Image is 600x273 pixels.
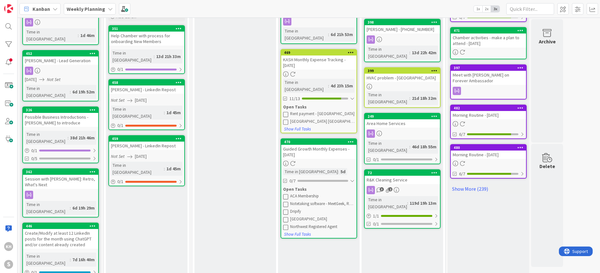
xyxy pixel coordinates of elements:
div: [PERSON_NAME] - Lead Generation [23,56,98,65]
div: Time in [GEOGRAPHIC_DATA] [25,85,70,99]
div: Area Home Services [365,119,440,128]
div: 0/1 [109,178,184,186]
div: 458 [109,80,184,85]
div: 1d 45m [165,109,182,116]
div: 5d [339,168,347,175]
div: 471 [454,28,526,33]
div: 4d 23h 15m [329,82,355,89]
input: Quick Filter... [506,3,554,15]
div: 6d 19h 29m [71,204,96,211]
span: 3x [491,6,500,12]
div: 452[PERSON_NAME] - Lead Generation [23,51,98,65]
span: 2 [388,187,392,191]
div: 399 [365,68,440,74]
div: Time in [GEOGRAPHIC_DATA] [367,196,407,210]
span: [DATE] [135,97,147,104]
div: Time in [GEOGRAPHIC_DATA] [25,131,68,145]
div: 470Guided Growth Monthly Expenses - [DATE] [281,139,356,159]
div: Possible Business Introductions - [PERSON_NAME] to introduce [23,113,98,127]
i: Not Set [111,97,125,103]
span: [DATE] [135,153,147,160]
img: Visit kanbanzone.com [4,4,13,13]
div: Northwest Registered Agent [290,224,355,229]
div: Time in [GEOGRAPHIC_DATA] [367,91,409,105]
div: 452 [26,51,98,56]
div: S [4,260,13,269]
div: 119d 19h 13m [408,200,438,207]
div: 399HVAC problem - [GEOGRAPHIC_DATA] [365,68,440,82]
div: 326 [26,108,98,112]
div: 38d 21h 46m [69,134,96,141]
div: 446 [26,224,98,228]
div: 351 [109,26,184,32]
div: Delete [539,162,555,170]
div: 470 [284,140,356,144]
div: Morning Routine - [DATE] [451,111,526,119]
b: Weekly Planning [67,6,105,12]
div: 1d 45m [165,165,182,172]
button: Show Full Tasks [284,231,311,238]
div: 351 [112,26,184,31]
div: KASH Monthly Expense Tracking - [DATE] [281,55,356,70]
div: Time in [GEOGRAPHIC_DATA] [283,79,328,93]
div: 482Morning Routine - [DATE] [451,105,526,119]
div: 471 [451,28,526,33]
span: : [328,31,329,38]
div: 46d 18h 55m [410,143,438,150]
div: Open Tasks [283,186,355,193]
div: [GEOGRAPHIC_DATA] [GEOGRAPHIC_DATA] STR taxes [290,119,355,124]
div: 398 [365,19,440,25]
div: Guided Growth Monthly Expenses - [DATE] [281,145,356,159]
div: Time in [GEOGRAPHIC_DATA] [111,106,164,120]
div: [PERSON_NAME] - LinkedIn Repost [109,85,184,94]
span: : [154,53,155,60]
div: 6d 19h 52m [71,88,96,95]
div: 0/1 [109,65,184,73]
div: 482 [451,105,526,111]
span: 0/7 [289,178,296,184]
div: Session with [PERSON_NAME]: Retro, What's Next [23,175,98,189]
div: 21d 18h 32m [410,95,438,102]
div: Time in [GEOGRAPHIC_DATA] [25,28,78,42]
div: Rent payment - [GEOGRAPHIC_DATA] [290,111,355,116]
div: 397Meet with [PERSON_NAME] on Forever Ambassador [451,65,526,85]
div: 482 [454,106,526,110]
span: : [338,168,339,175]
div: 1/1 [365,212,440,220]
div: Time in [GEOGRAPHIC_DATA] [25,253,70,267]
span: 6/7 [459,131,465,138]
span: 2x [482,6,491,12]
div: Open Tasks [283,104,355,110]
div: Time in [GEOGRAPHIC_DATA] [367,46,409,60]
span: Support [13,1,29,9]
div: 469 [281,50,356,55]
i: Not Set [111,153,125,159]
div: 398 [368,20,440,25]
div: 397 [454,66,526,70]
div: 459[PERSON_NAME] - LinkedIn Repost [109,136,184,150]
span: : [328,82,329,89]
div: 0/1 [109,122,184,129]
span: 0/1 [373,221,379,227]
span: : [409,95,410,102]
span: 1x [474,6,482,12]
div: 458 [112,80,184,85]
div: 72 [365,170,440,176]
div: Morning Routine - [DATE] [451,151,526,159]
div: 362Session with [PERSON_NAME]: Retro, What's Next [23,169,98,189]
span: : [70,256,71,263]
div: 459 [112,136,184,141]
div: 13d 22h 42m [410,49,438,56]
div: 480Morning Routine - [DATE] [451,145,526,159]
span: : [68,134,69,141]
span: : [409,49,410,56]
div: Meet with [PERSON_NAME] on Forever Ambassador [451,71,526,85]
div: Time in [GEOGRAPHIC_DATA] [367,140,409,154]
div: [PERSON_NAME] - LinkedIn Repost [109,142,184,150]
div: 362 [23,169,98,175]
span: : [70,204,71,211]
div: 249 [368,114,440,119]
div: [PERSON_NAME] - [PHONE_NUMBER] [365,25,440,33]
div: 7d 16h 40m [71,256,96,263]
span: Kanban [33,5,50,13]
